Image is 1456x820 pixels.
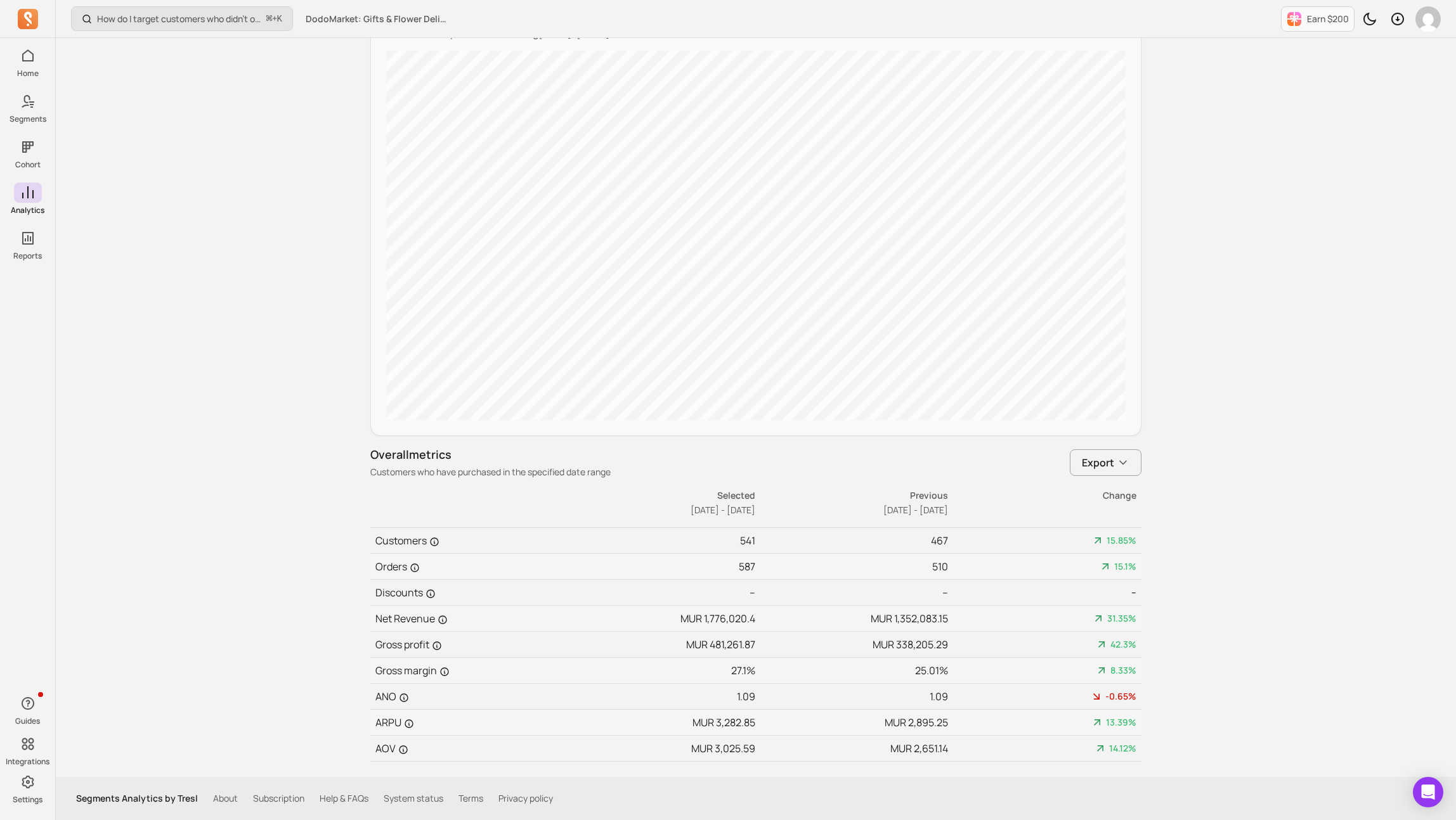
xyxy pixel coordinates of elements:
[756,736,949,762] td: MUR 2,651.14
[563,710,756,736] td: MUR 3,282.85
[15,716,40,726] p: Guides
[266,11,273,27] kbd: ⌘
[76,792,198,805] p: Segments Analytics by Tresl
[1107,534,1136,547] span: 15.85%
[213,792,238,805] a: About
[756,580,949,606] td: --
[1413,777,1443,807] div: Open Intercom Messenger
[1131,586,1136,599] span: --
[370,606,563,632] td: Net Revenue
[563,736,756,762] td: MUR 3,025.59
[370,710,563,736] td: ARPU
[757,489,948,502] p: Previous
[370,446,611,463] p: Overall metrics
[883,504,948,516] span: [DATE] - [DATE]
[370,632,563,658] td: Gross profit
[1109,742,1136,755] span: 14.12%
[1105,690,1136,703] span: -0.65%
[1110,638,1136,651] span: 42.3%
[563,684,756,710] td: 1.09
[13,251,42,261] p: Reports
[17,68,39,79] p: Home
[563,606,756,632] td: MUR 1,776,020.4
[13,795,42,805] p: Settings
[277,14,282,24] kbd: K
[756,554,949,580] td: 510
[1106,716,1136,729] span: 13.39%
[756,632,949,658] td: MUR 338,205.29
[370,528,563,554] td: Customers
[298,8,457,30] button: DodoMarket: Gifts & Flower Delivery [GEOGRAPHIC_DATA]
[266,12,282,25] span: +
[563,658,756,684] td: 27.1%
[11,205,44,215] p: Analytics
[563,632,756,658] td: MUR 481,261.87
[1070,449,1141,476] button: Export
[564,489,755,502] p: Selected
[756,658,949,684] td: 25.01%
[370,736,563,762] td: AOV
[1357,6,1382,32] button: Toggle dark mode
[14,691,42,729] button: Guides
[370,684,563,710] td: ANO
[97,13,261,25] p: How do I target customers who didn’t open or click a campaign?
[306,13,449,25] span: DodoMarket: Gifts & Flower Delivery [GEOGRAPHIC_DATA]
[756,528,949,554] td: 467
[370,554,563,580] td: Orders
[370,658,563,684] td: Gross margin
[756,606,949,632] td: MUR 1,352,083.15
[1307,13,1349,25] p: Earn $200
[10,114,46,124] p: Segments
[563,554,756,580] td: 587
[756,710,949,736] td: MUR 2,895.25
[691,504,755,516] span: [DATE] - [DATE]
[1281,6,1355,32] button: Earn $200
[253,792,304,805] a: Subscription
[949,489,1136,502] p: Change
[498,792,553,805] a: Privacy policy
[1110,664,1136,677] span: 8.33%
[6,757,49,767] p: Integrations
[563,580,756,606] td: --
[563,528,756,554] td: 541
[320,792,368,805] a: Help & FAQs
[756,684,949,710] td: 1.09
[1082,455,1114,470] span: Export
[1107,612,1136,625] span: 31.35%
[1415,6,1441,32] img: avatar
[15,160,41,170] p: Cohort
[386,51,1126,420] canvas: chart
[71,6,293,31] button: How do I target customers who didn’t open or click a campaign?⌘+K
[458,792,483,805] a: Terms
[1114,560,1136,573] span: 15.1%
[370,466,611,478] p: Customers who have purchased in the specified date range
[370,580,563,606] td: Discounts
[384,792,443,805] a: System status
